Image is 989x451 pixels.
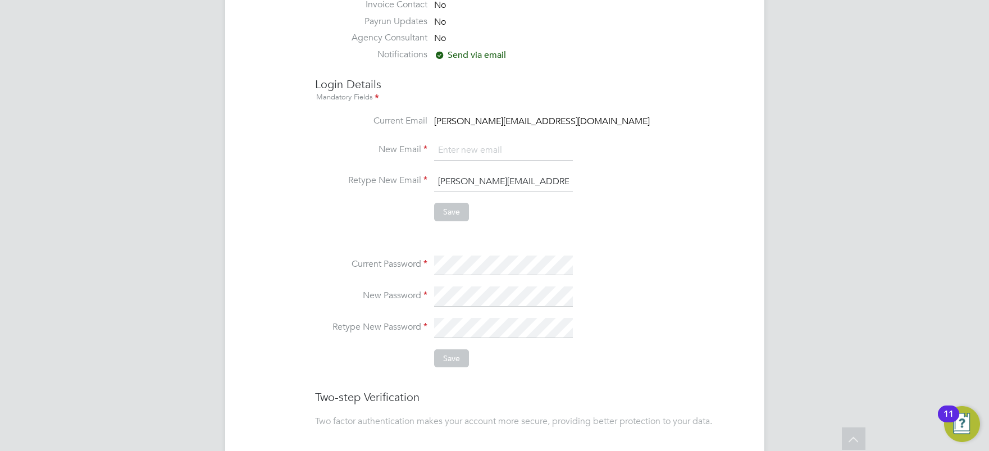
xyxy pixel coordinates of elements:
[434,172,573,192] input: Enter new email again
[315,49,427,61] label: Notifications
[944,414,954,429] div: 11
[315,115,427,127] label: Current Email
[315,258,427,270] label: Current Password
[434,16,446,28] span: No
[434,203,469,221] button: Save
[315,175,427,186] label: Retype New Email
[315,16,427,28] label: Payrun Updates
[434,33,446,44] span: No
[315,379,742,404] h3: Two-step Verification
[315,416,742,427] div: Two factor authentication makes your account more secure, providing better protection to your data.
[434,349,469,367] button: Save
[434,49,506,61] span: Send via email
[944,406,980,442] button: Open Resource Center, 11 new notifications
[434,116,650,127] span: [PERSON_NAME][EMAIL_ADDRESS][DOMAIN_NAME]
[315,290,427,302] label: New Password
[315,144,427,156] label: New Email
[434,140,573,161] input: Enter new email
[315,92,742,104] div: Mandatory Fields
[315,321,427,333] label: Retype New Password
[315,32,427,44] label: Agency Consultant
[315,66,742,104] h3: Login Details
